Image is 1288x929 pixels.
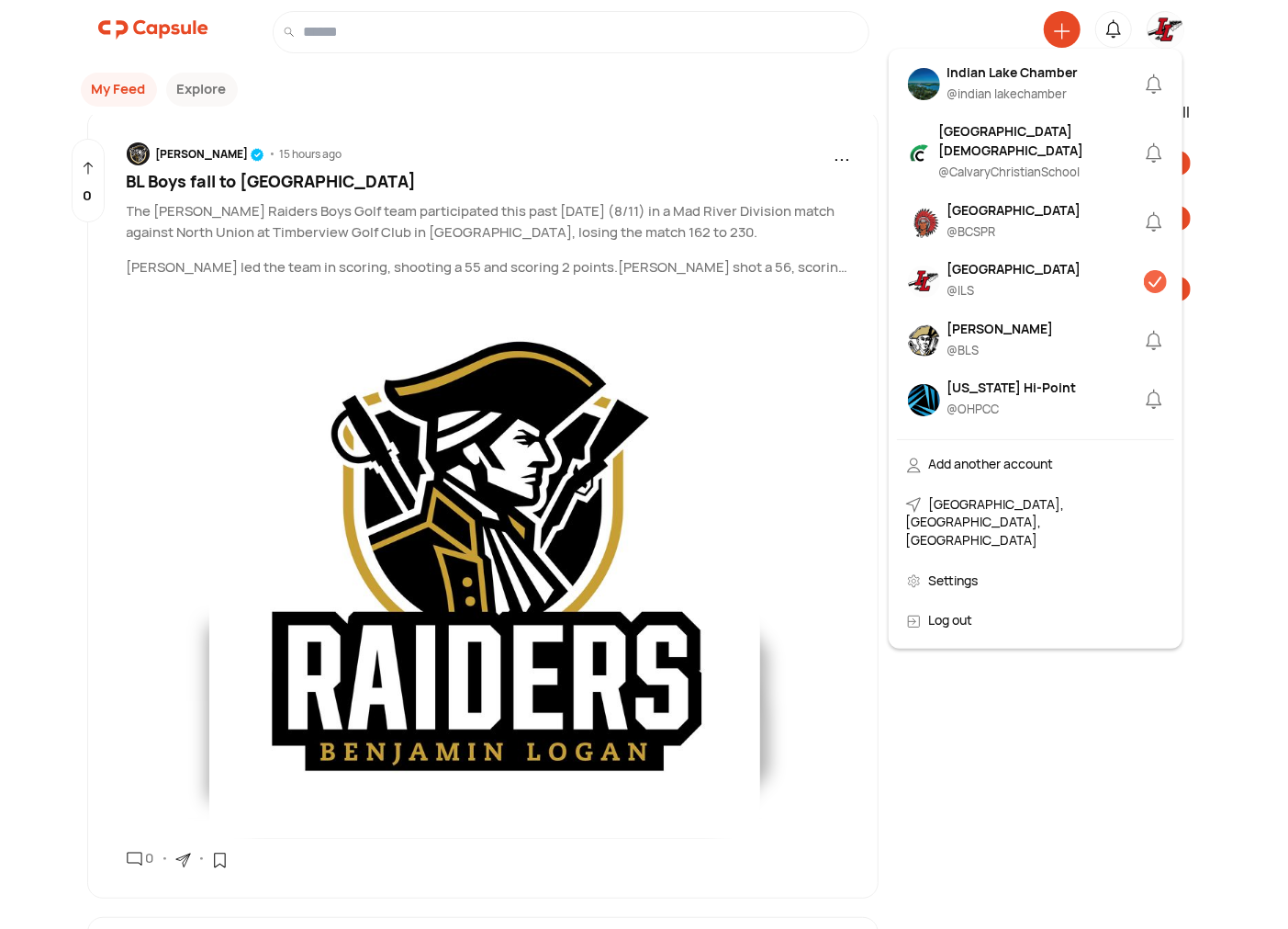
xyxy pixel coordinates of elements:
[908,266,940,298] img: resizeImage
[908,68,940,100] img: resizeImage
[127,257,851,278] p: [PERSON_NAME] led the team in scoring, shooting a 55 and scoring 2 points.[PERSON_NAME] shot a 56...
[81,73,157,107] button: My Feed
[947,378,1077,397] div: [US_STATE] Hi-Point
[98,11,208,48] img: logo
[156,146,264,163] div: [PERSON_NAME]
[897,600,1174,640] div: Log out
[897,561,1174,601] div: Settings
[947,62,1079,82] div: Indian Lake Chamber
[98,11,208,53] a: logo
[947,401,1077,419] div: @ OHPCC
[84,186,93,207] p: 0
[938,121,1141,160] div: [GEOGRAPHIC_DATA][DEMOGRAPHIC_DATA]
[947,200,1081,220] div: [GEOGRAPHIC_DATA]
[908,324,940,357] img: resizeImage
[908,206,940,239] img: resizeImage
[908,137,931,169] img: resizeImage
[166,73,238,107] button: Explore
[127,288,844,839] img: resizeImage
[947,223,1081,242] div: @ BCSPR
[897,484,1174,561] div: [GEOGRAPHIC_DATA], [GEOGRAPHIC_DATA], [GEOGRAPHIC_DATA]
[947,282,1081,300] div: @ ILS
[908,384,940,421] img: resizeImage
[127,201,851,243] p: The [PERSON_NAME] Raiders Boys Golf team participated this past [DATE] (8/11) in a Mad River Divi...
[1148,12,1184,49] img: resizeImage
[947,85,1079,104] div: @ indian lakechamber
[834,140,850,167] span: ...
[142,848,154,869] div: 0
[897,444,1174,484] div: Add another account
[127,142,150,165] img: resizeImage
[947,319,1054,338] div: [PERSON_NAME]
[938,164,1141,182] div: @ CalvaryChristianSchool
[1144,270,1167,293] img: accountSelect.svg
[251,148,264,162] img: tick
[947,259,1081,278] div: [GEOGRAPHIC_DATA]
[947,342,1054,360] div: @ BLS
[127,170,417,192] span: BL Boys fall to [GEOGRAPHIC_DATA]
[280,146,342,163] div: 15 hours ago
